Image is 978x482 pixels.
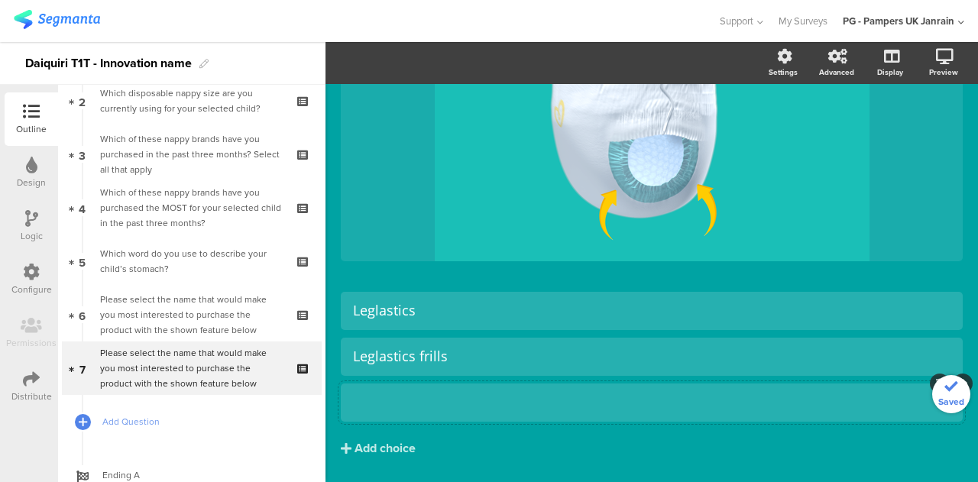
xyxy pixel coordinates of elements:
[720,14,753,28] span: Support
[62,341,322,395] a: 7 Please select the name that would make you most interested to purchase the product with the sho...
[62,288,322,341] a: 6 Please select the name that would make you most interested to purchase the product with the sho...
[62,74,322,128] a: 2 Which disposable nappy size are you currently using for your selected child?
[11,390,52,403] div: Distribute
[62,128,322,181] a: 3 Which of these nappy brands have you purchased in the past three months? Select all that apply
[62,235,322,288] a: 5 Which word do you use to describe your child’s stomach?
[79,146,86,163] span: 3
[79,360,86,377] span: 7
[938,395,964,409] span: Saved
[102,414,298,429] span: Add Question
[353,302,950,319] div: Leglastics
[79,306,86,323] span: 6
[17,176,46,189] div: Design
[843,14,954,28] div: PG - Pampers UK Janrain
[929,66,958,78] div: Preview
[769,66,798,78] div: Settings
[355,441,416,457] div: Add choice
[62,181,322,235] a: 4 Which of these nappy brands have you purchased the MOST for your selected child in the past thr...
[79,199,86,216] span: 4
[100,345,283,391] div: Please select the name that would make you most interested to purchase the product with the shown...
[79,253,86,270] span: 5
[353,348,950,365] div: Leglastics frills
[435,17,870,261] img: Please select the name that would make you most interested to purchase the product with the shown...
[877,66,903,78] div: Display
[100,185,283,231] div: Which of these nappy brands have you purchased the MOST for your selected child in the past three...
[819,66,854,78] div: Advanced
[100,246,283,277] div: Which word do you use to describe your child’s stomach?
[25,51,192,76] div: Daiquiri T1T - Innovation name
[100,131,283,177] div: Which of these nappy brands have you purchased in the past three months? Select all that apply
[14,10,100,29] img: segmanta logo
[16,122,47,136] div: Outline
[79,92,86,109] span: 2
[11,283,52,296] div: Configure
[100,86,283,116] div: Which disposable nappy size are you currently using for your selected child?
[100,292,283,338] div: Please select the name that would make you most interested to purchase the product with the shown...
[21,229,43,243] div: Logic
[341,429,963,467] button: Add choice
